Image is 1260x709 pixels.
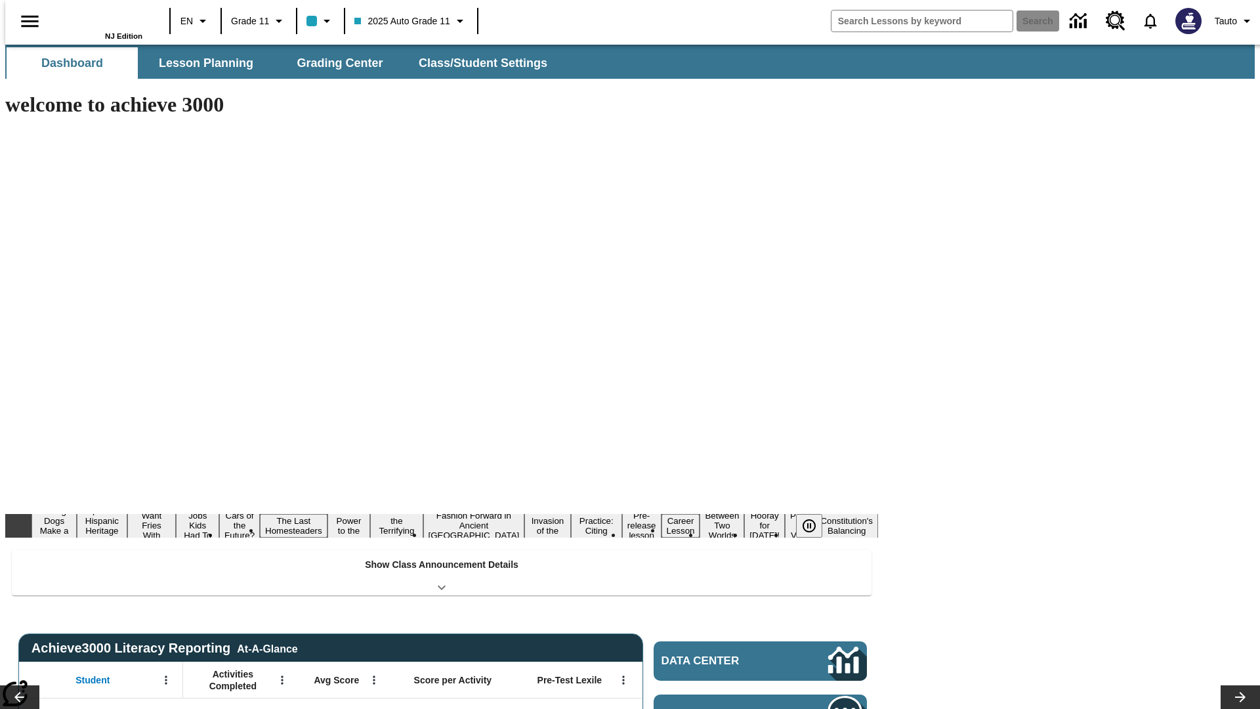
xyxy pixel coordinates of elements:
button: Open Menu [272,670,292,690]
button: Slide 4 Dirty Jobs Kids Had To Do [176,499,219,552]
button: Slide 8 Attack of the Terrifying Tomatoes [370,504,423,548]
span: 2025 Auto Grade 11 [354,14,450,28]
button: Lesson carousel, Next [1221,685,1260,709]
button: Lesson Planning [140,47,272,79]
button: Slide 2 ¡Viva Hispanic Heritage Month! [77,504,127,548]
button: Slide 14 Between Two Worlds [700,509,744,542]
button: Slide 9 Fashion Forward in Ancient Rome [423,509,525,542]
button: Open Menu [614,670,633,690]
a: Notifications [1133,4,1167,38]
img: Avatar [1175,8,1202,34]
button: Slide 16 Point of View [785,509,815,542]
div: SubNavbar [5,45,1255,79]
p: Show Class Announcement Details [365,558,518,572]
span: Data Center [661,655,784,668]
span: EN [180,14,193,28]
a: Resource Center, Will open in new tab [1098,3,1133,39]
button: Slide 6 The Last Homesteaders [260,514,327,538]
button: Grading Center [274,47,406,79]
button: Slide 5 Cars of the Future? [219,509,260,542]
button: Select a new avatar [1167,4,1209,38]
button: Profile/Settings [1209,9,1260,33]
span: NJ Edition [105,32,142,40]
button: Class: 2025 Auto Grade 11, Select your class [349,9,472,33]
div: SubNavbar [5,47,559,79]
span: Achieve3000 Literacy Reporting [31,641,298,656]
button: Slide 17 The Constitution's Balancing Act [815,504,878,548]
span: Pre-Test Lexile [537,674,602,686]
button: Class/Student Settings [408,47,558,79]
button: Slide 15 Hooray for Constitution Day! [744,509,785,542]
input: search field [831,11,1013,32]
a: Home [57,6,142,32]
button: Open Menu [364,670,384,690]
button: Slide 13 Career Lesson [661,514,700,538]
button: Slide 11 Mixed Practice: Citing Evidence [571,504,622,548]
button: Slide 1 Diving Dogs Make a Splash [31,504,77,548]
button: Slide 10 The Invasion of the Free CD [524,504,570,548]
button: Language: EN, Select a language [175,9,217,33]
button: Slide 12 Pre-release lesson [622,509,661,542]
div: At-A-Glance [237,641,297,655]
h1: welcome to achieve 3000 [5,93,878,117]
span: Student [75,674,110,686]
button: Grade: Grade 11, Select a grade [226,9,292,33]
span: Avg Score [314,674,359,686]
div: Show Class Announcement Details [12,550,871,595]
span: Tauto [1215,14,1237,28]
button: Slide 7 Solar Power to the People [327,504,371,548]
button: Open Menu [156,670,176,690]
button: Pause [796,514,822,538]
button: Slide 3 Do You Want Fries With That? [127,499,177,552]
button: Open side menu [10,2,49,41]
div: Home [57,5,142,40]
div: Pause [796,514,835,538]
a: Data Center [1062,3,1098,39]
button: Class color is light blue. Change class color [301,9,340,33]
span: Score per Activity [414,674,492,686]
span: Grade 11 [231,14,269,28]
button: Dashboard [7,47,138,79]
span: Activities Completed [190,668,276,692]
a: Data Center [654,641,867,681]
